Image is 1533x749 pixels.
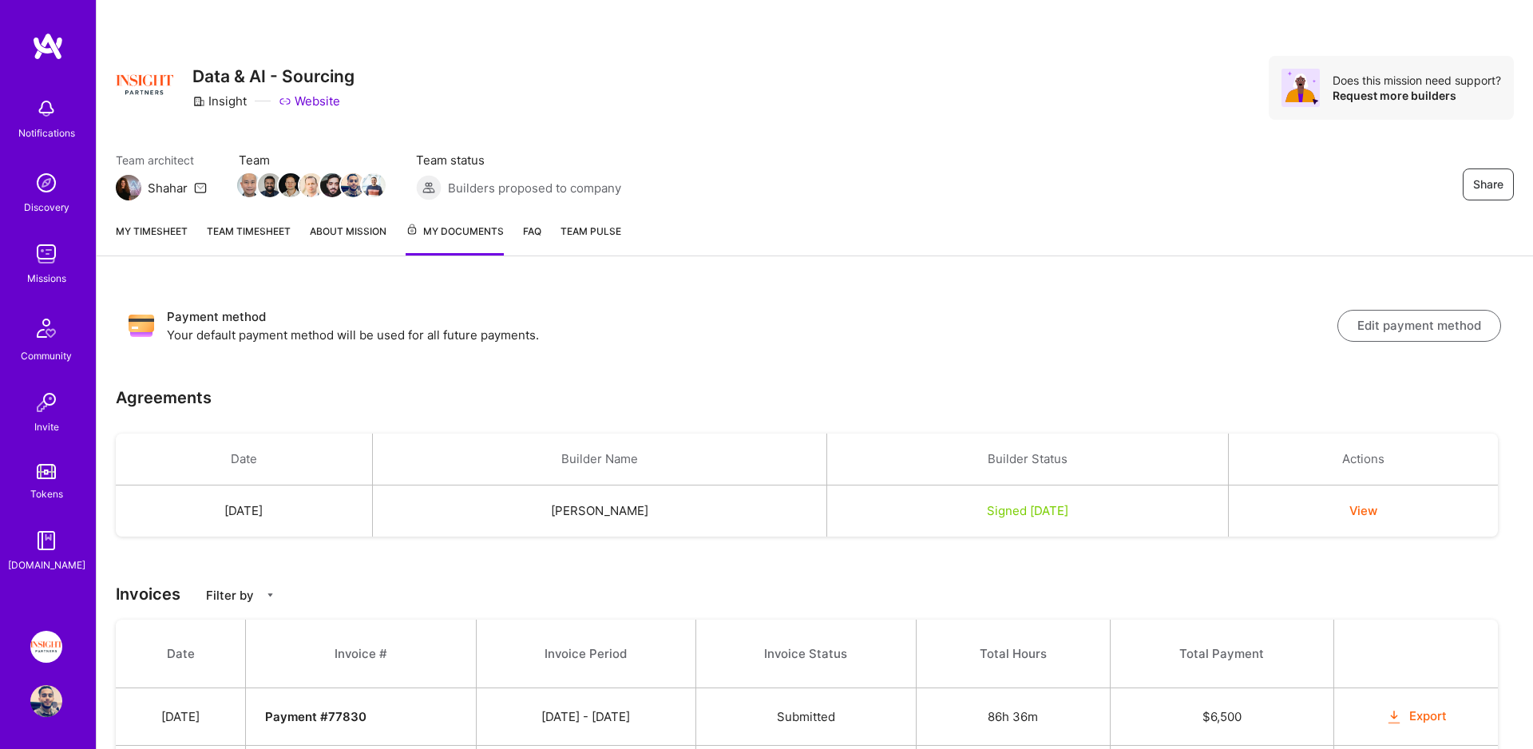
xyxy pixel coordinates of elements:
[194,181,207,194] i: icon Mail
[26,685,66,717] a: User Avatar
[167,307,1337,327] h3: Payment method
[310,223,386,256] a: About Mission
[30,238,62,270] img: teamwork
[207,223,291,256] a: Team timesheet
[695,620,916,688] th: Invoice Status
[372,434,826,485] th: Builder Name
[363,172,384,199] a: Team Member Avatar
[24,199,69,216] div: Discovery
[343,172,363,199] a: Team Member Avatar
[320,173,344,197] img: Team Member Avatar
[1281,69,1320,107] img: Avatar
[34,418,59,435] div: Invite
[523,223,541,256] a: FAQ
[406,223,504,256] a: My Documents
[406,223,504,240] span: My Documents
[1333,88,1501,103] div: Request more builders
[322,172,343,199] a: Team Member Avatar
[116,175,141,200] img: Team Architect
[258,173,282,197] img: Team Member Avatar
[362,173,386,197] img: Team Member Avatar
[477,620,695,688] th: Invoice Period
[116,223,188,256] a: My timesheet
[21,347,72,364] div: Community
[299,173,323,197] img: Team Member Avatar
[246,620,477,688] th: Invoice #
[561,223,621,256] a: Team Pulse
[206,587,254,604] p: Filter by
[30,631,62,663] img: Insight Partners: Data & AI - Sourcing
[1384,708,1403,727] i: icon OrangeDownload
[116,585,1514,604] h3: Invoices
[116,56,173,113] img: Company Logo
[826,434,1228,485] th: Builder Status
[192,95,205,108] i: icon CompanyGray
[846,502,1209,519] div: Signed [DATE]
[416,152,621,168] span: Team status
[30,485,63,502] div: Tokens
[239,172,259,199] a: Team Member Avatar
[116,485,372,537] td: [DATE]
[32,32,64,61] img: logo
[37,464,56,479] img: tokens
[116,688,246,746] td: [DATE]
[416,175,442,200] img: Builders proposed to company
[265,709,366,724] strong: Payment # 77830
[18,125,75,141] div: Notifications
[280,172,301,199] a: Team Member Avatar
[777,709,835,724] span: Submitted
[477,688,695,746] td: [DATE] - [DATE]
[148,180,188,196] div: Shahar
[301,172,322,199] a: Team Member Avatar
[30,525,62,557] img: guide book
[27,309,65,347] img: Community
[372,485,826,537] td: [PERSON_NAME]
[1349,502,1377,519] button: View
[26,631,66,663] a: Insight Partners: Data & AI - Sourcing
[916,688,1110,746] td: 86h 36m
[448,180,621,196] span: Builders proposed to company
[1333,73,1501,88] div: Does this mission need support?
[237,173,261,197] img: Team Member Avatar
[1111,620,1333,688] th: Total Payment
[116,620,246,688] th: Date
[916,620,1110,688] th: Total Hours
[341,173,365,197] img: Team Member Avatar
[116,434,372,485] th: Date
[1463,168,1514,200] button: Share
[8,557,85,573] div: [DOMAIN_NAME]
[1384,707,1447,726] button: Export
[192,66,355,86] h3: Data & AI - Sourcing
[561,225,621,237] span: Team Pulse
[30,386,62,418] img: Invite
[1473,176,1503,192] span: Share
[192,93,247,109] div: Insight
[116,388,212,407] h3: Agreements
[30,93,62,125] img: bell
[129,313,154,339] img: Payment method
[259,172,280,199] a: Team Member Avatar
[167,327,1337,343] p: Your default payment method will be used for all future payments.
[30,685,62,717] img: User Avatar
[279,173,303,197] img: Team Member Avatar
[1111,688,1333,746] td: $ 6,500
[279,93,340,109] a: Website
[116,152,207,168] span: Team architect
[265,590,275,600] i: icon CaretDown
[1337,310,1501,342] button: Edit payment method
[27,270,66,287] div: Missions
[1228,434,1498,485] th: Actions
[239,152,384,168] span: Team
[30,167,62,199] img: discovery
